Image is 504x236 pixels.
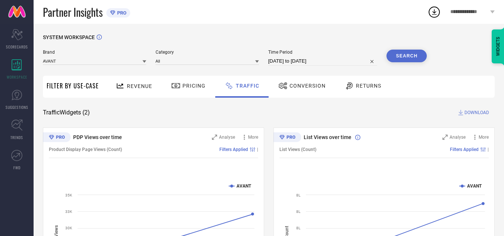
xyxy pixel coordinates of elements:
[43,50,146,55] span: Brand
[43,109,90,116] span: Traffic Widgets ( 2 )
[386,50,427,62] button: Search
[7,74,27,80] span: WORKSPACE
[248,135,258,140] span: More
[219,147,248,152] span: Filters Applied
[6,104,28,110] span: SUGGESTIONS
[127,83,152,89] span: Revenue
[212,135,217,140] svg: Zoom
[356,83,381,89] span: Returns
[219,135,235,140] span: Analyse
[43,34,95,40] span: SYSTEM WORKSPACE
[65,226,72,230] text: 30K
[182,83,206,89] span: Pricing
[450,147,479,152] span: Filters Applied
[428,5,441,19] div: Open download list
[236,83,259,89] span: Traffic
[273,132,301,144] div: Premium
[467,183,482,189] text: AVANT
[43,132,71,144] div: Premium
[65,210,72,214] text: 33K
[488,147,489,152] span: |
[296,226,301,230] text: 8L
[296,210,301,214] text: 8L
[10,135,23,140] span: TRENDS
[464,109,489,116] span: DOWNLOAD
[289,83,326,89] span: Conversion
[237,183,251,189] text: AVANT
[6,44,28,50] span: SCORECARDS
[43,4,103,20] span: Partner Insights
[47,81,99,90] span: Filter By Use-Case
[450,135,466,140] span: Analyse
[257,147,258,152] span: |
[304,134,351,140] span: List Views over time
[442,135,448,140] svg: Zoom
[73,134,122,140] span: PDP Views over time
[479,135,489,140] span: More
[65,193,72,197] text: 35K
[115,10,126,16] span: PRO
[156,50,259,55] span: Category
[268,57,378,66] input: Select time period
[49,147,122,152] span: Product Display Page Views (Count)
[268,50,378,55] span: Time Period
[279,147,316,152] span: List Views (Count)
[13,165,21,170] span: FWD
[296,193,301,197] text: 8L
